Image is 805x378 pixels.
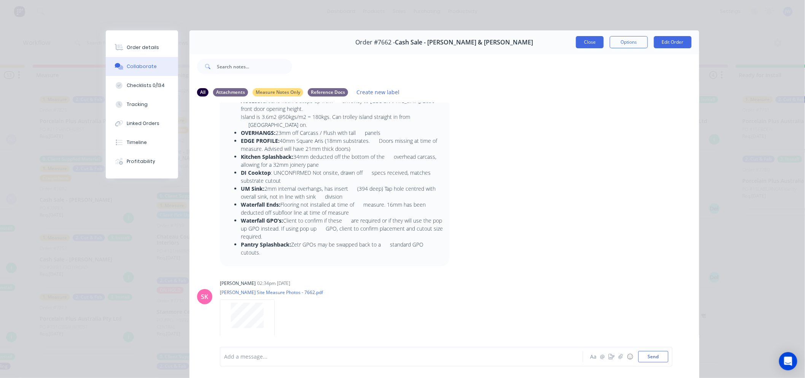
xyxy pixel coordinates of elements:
[127,101,148,108] div: Tracking
[241,240,444,256] li: Zetr GPOs may be swapped back to a standard GPO cutouts.
[589,352,598,361] button: Aa
[654,36,692,48] button: Edit Order
[241,129,444,137] li: 23mm off Carcass / Flush with tall panels
[638,351,668,362] button: Send
[241,217,444,240] li: Client to confirm if these are required or if they will use the pop up GPO instead. If using pop ...
[197,88,208,96] div: All
[241,153,293,160] strong: Kitchen Splashback:
[356,39,395,46] span: Order #7662 -
[241,137,444,153] li: 40mm Square Aris (18mm substrates. Doors missing at time of measure. Advised will have 21mm thick...
[127,63,157,70] div: Collaborate
[353,87,404,97] button: Create new label
[241,201,280,208] strong: Waterfall Ends:
[106,114,178,133] button: Linked Orders
[127,158,156,165] div: Profitability
[127,120,160,127] div: Linked Orders
[127,44,159,51] div: Order details
[241,169,271,176] strong: DI Cooktop
[217,59,292,74] input: Search notes...
[241,129,275,136] strong: OVERHANGS:
[308,88,348,96] div: Reference Docs
[241,201,444,217] li: Flooring not installed at time of measure. 16mm has been deducted off subfloor line at time of me...
[241,185,444,201] li: 2mm internal overhangs, has insert (394 deep) Tap hole centred with overall sink, not in line wit...
[241,217,283,224] strong: Waterfall GPO’s:
[106,38,178,57] button: Order details
[598,352,607,361] button: @
[220,289,323,296] p: [PERSON_NAME] Site Measure Photos - 7662.pdf
[241,137,280,144] strong: EDGE PROFILE:
[241,241,291,248] strong: Pantry Splashback:
[395,39,533,46] span: Cash Sale - [PERSON_NAME] & [PERSON_NAME]
[779,352,797,370] div: Open Intercom Messenger
[106,57,178,76] button: Collaborate
[127,82,165,89] div: Checklists 0/134
[241,153,444,169] li: 34mm deducted off the bottom of the overhead carcass, allowing for a 32mm joinery pane
[106,95,178,114] button: Tracking
[625,352,635,361] button: ☺
[106,76,178,95] button: Checklists 0/134
[241,169,444,185] li: : UNCONFIRMED Not onsite, drawn off specs received, matches substrate cutout
[241,185,264,192] strong: UM Sink:
[610,36,648,48] button: Options
[241,97,444,129] li: Ground floor. 6 steps up from driveway to [GEOGRAPHIC_DATA], 2030 front door opening height. Isla...
[220,280,256,287] div: [PERSON_NAME]
[127,139,147,146] div: Timeline
[257,280,290,287] div: 02:34pm [DATE]
[106,152,178,171] button: Profitability
[201,292,208,301] div: SK
[253,88,303,96] div: Measure Notes Only
[576,36,604,48] button: Close
[106,133,178,152] button: Timeline
[213,88,248,96] div: Attachments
